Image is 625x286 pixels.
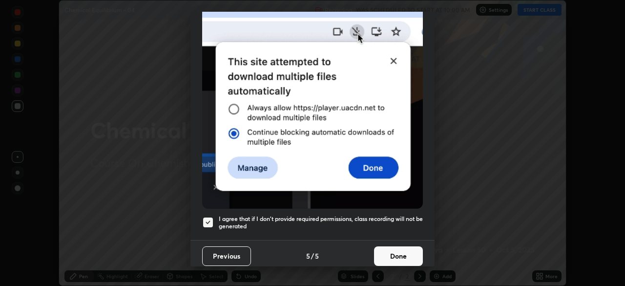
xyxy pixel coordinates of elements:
h4: / [311,251,314,261]
h4: 5 [306,251,310,261]
button: Previous [202,246,251,266]
h5: I agree that if I don't provide required permissions, class recording will not be generated [219,215,423,230]
button: Done [374,246,423,266]
h4: 5 [315,251,319,261]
